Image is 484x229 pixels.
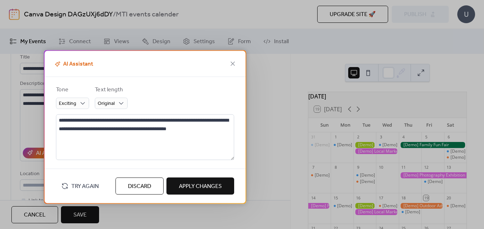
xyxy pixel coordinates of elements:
[128,182,151,191] span: Discard
[179,182,222,191] span: Apply Changes
[56,86,88,94] div: Tone
[115,178,164,195] button: Discard
[71,182,99,191] span: Try Again
[95,86,126,94] div: Text length
[98,99,115,108] span: Original
[53,60,93,68] span: AI Assistant
[59,99,76,108] span: Exciting
[166,178,234,195] button: Apply Changes
[56,180,104,193] button: Try Again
